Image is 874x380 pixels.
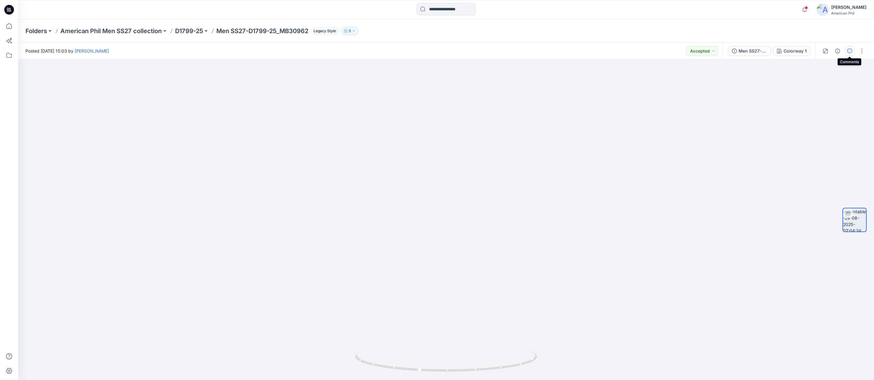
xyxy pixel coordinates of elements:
a: [PERSON_NAME] [75,48,109,53]
span: Legacy Style [311,27,339,35]
a: American Phil Men SS27 collection [60,27,162,35]
p: 5 [349,28,351,34]
div: [PERSON_NAME] [831,4,866,11]
button: Details [833,46,842,56]
p: Men SS27-D1799-25_MB30962 [216,27,308,35]
div: American Phil [831,11,866,15]
img: eyJhbGciOiJIUzI1NiIsImtpZCI6IjAiLCJzbHQiOiJzZXMiLCJ0eXAiOiJKV1QifQ.eyJkYXRhIjp7InR5cGUiOiJzdG9yYW... [239,12,653,380]
button: 5 [341,27,358,35]
a: Folders [25,27,47,35]
a: D1799-25 [175,27,203,35]
button: Men SS27-D1788-25_MB30947A [728,46,771,56]
button: Legacy Style [308,27,339,35]
div: Colorway 1 [784,48,807,54]
span: Posted [DATE] 15:03 by [25,48,109,54]
img: avatar [817,4,829,16]
button: Colorway 1 [773,46,811,56]
div: Men SS27-D1788-25_MB30947A [739,48,767,54]
img: turntable-29-08-2025-07:04:24 [843,208,866,231]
